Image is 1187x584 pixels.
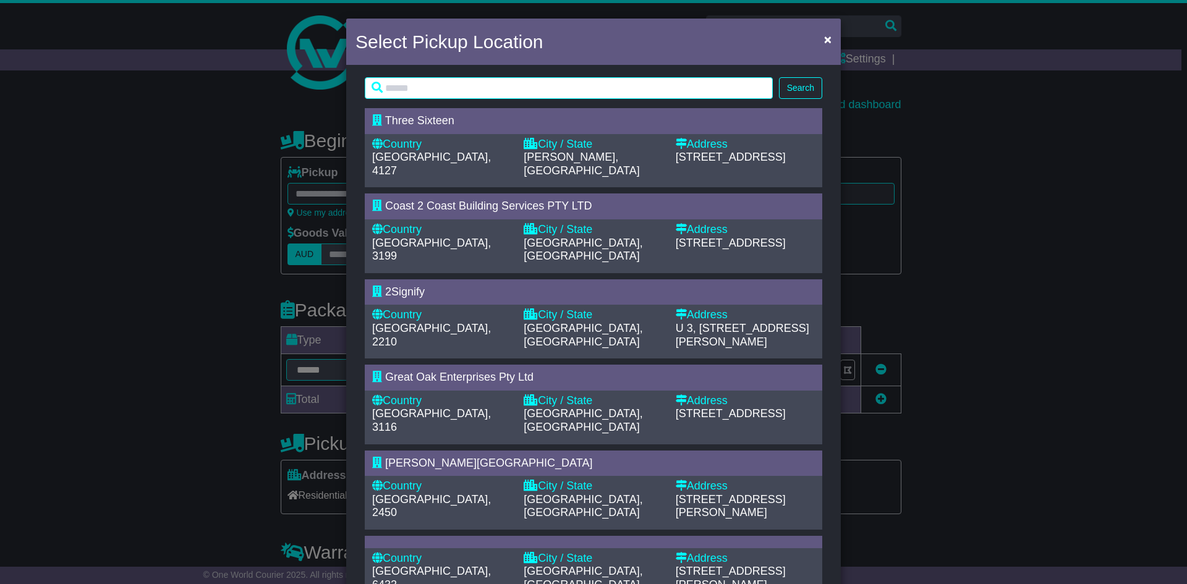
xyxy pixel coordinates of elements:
[372,493,491,519] span: [GEOGRAPHIC_DATA], 2450
[676,151,786,163] span: [STREET_ADDRESS]
[818,27,838,52] button: Close
[524,552,663,565] div: City / State
[372,138,511,151] div: Country
[372,394,511,408] div: Country
[524,480,663,493] div: City / State
[385,114,454,127] span: Three Sixteen
[524,138,663,151] div: City / State
[676,394,815,408] div: Address
[524,493,642,519] span: [GEOGRAPHIC_DATA], [GEOGRAPHIC_DATA]
[372,308,511,322] div: Country
[676,138,815,151] div: Address
[524,322,642,348] span: [GEOGRAPHIC_DATA], [GEOGRAPHIC_DATA]
[372,223,511,237] div: Country
[372,552,511,565] div: Country
[524,237,642,263] span: [GEOGRAPHIC_DATA], [GEOGRAPHIC_DATA]
[524,151,639,177] span: [PERSON_NAME], [GEOGRAPHIC_DATA]
[676,223,815,237] div: Address
[524,308,663,322] div: City / State
[676,237,786,249] span: [STREET_ADDRESS]
[824,32,832,46] span: ×
[524,223,663,237] div: City / State
[676,308,815,322] div: Address
[355,28,543,56] h4: Select Pickup Location
[676,552,815,565] div: Address
[385,371,534,383] span: Great Oak Enterprises Pty Ltd
[385,457,592,469] span: [PERSON_NAME][GEOGRAPHIC_DATA]
[385,286,425,298] span: 2Signify
[372,480,511,493] div: Country
[779,77,822,99] button: Search
[676,493,786,519] span: [STREET_ADDRESS][PERSON_NAME]
[524,407,642,433] span: [GEOGRAPHIC_DATA], [GEOGRAPHIC_DATA]
[372,237,491,263] span: [GEOGRAPHIC_DATA], 3199
[676,322,809,348] span: U 3, [STREET_ADDRESS][PERSON_NAME]
[524,394,663,408] div: City / State
[372,322,491,348] span: [GEOGRAPHIC_DATA], 2210
[372,407,491,433] span: [GEOGRAPHIC_DATA], 3116
[372,151,491,177] span: [GEOGRAPHIC_DATA], 4127
[385,200,592,212] span: Coast 2 Coast Building Services PTY LTD
[676,407,786,420] span: [STREET_ADDRESS]
[676,480,815,493] div: Address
